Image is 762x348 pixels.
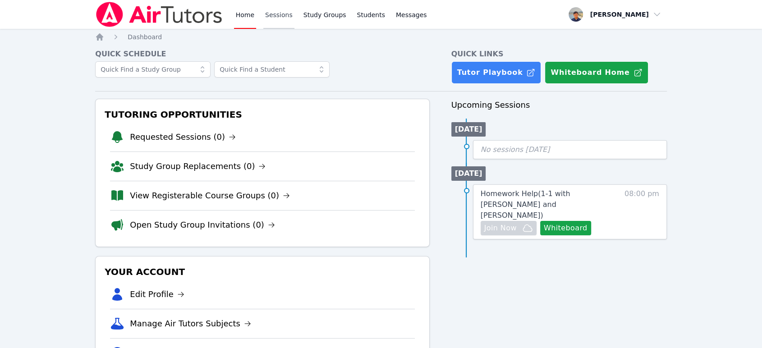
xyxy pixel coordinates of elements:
li: [DATE] [451,122,486,137]
a: Tutor Playbook [451,61,542,84]
span: Dashboard [128,33,162,41]
button: Join Now [481,221,537,235]
span: 08:00 pm [624,188,659,235]
input: Quick Find a Student [214,61,330,78]
span: Join Now [484,223,517,234]
h3: Your Account [103,264,422,280]
a: Manage Air Tutors Subjects [130,317,251,330]
input: Quick Find a Study Group [95,61,211,78]
h4: Quick Links [451,49,667,60]
h3: Upcoming Sessions [451,99,667,111]
nav: Breadcrumb [95,32,667,41]
a: Dashboard [128,32,162,41]
a: Requested Sessions (0) [130,131,236,143]
li: [DATE] [451,166,486,181]
span: No sessions [DATE] [481,145,550,154]
span: Messages [396,10,427,19]
h3: Tutoring Opportunities [103,106,422,123]
a: View Registerable Course Groups (0) [130,189,290,202]
a: Homework Help(1-1 with [PERSON_NAME] and [PERSON_NAME]) [481,188,615,221]
button: Whiteboard [540,221,591,235]
button: Whiteboard Home [545,61,648,84]
h4: Quick Schedule [95,49,429,60]
a: Study Group Replacements (0) [130,160,266,173]
a: Open Study Group Invitations (0) [130,219,275,231]
span: Homework Help ( 1-1 with [PERSON_NAME] and [PERSON_NAME] ) [481,189,570,220]
a: Edit Profile [130,288,184,301]
img: Air Tutors [95,2,223,27]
